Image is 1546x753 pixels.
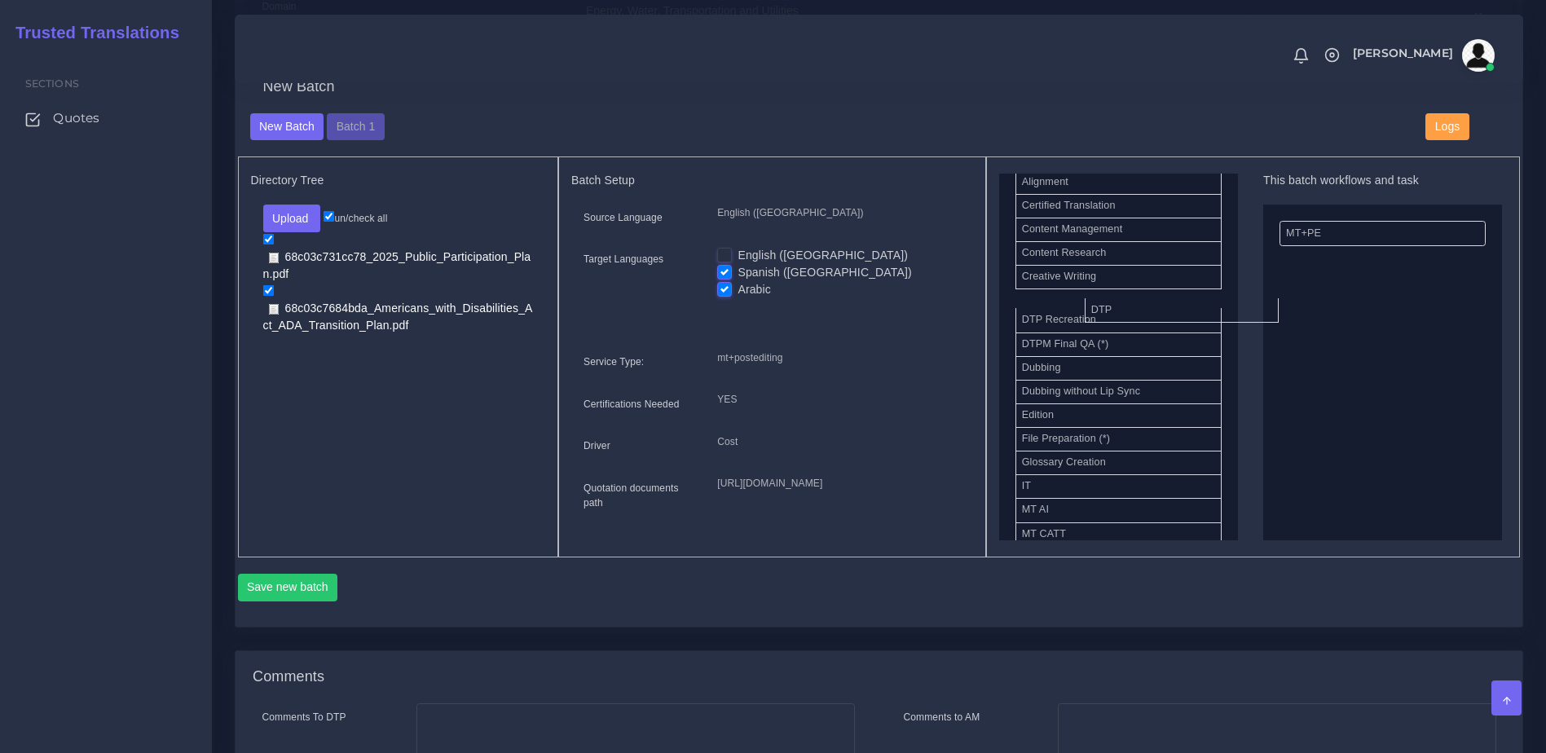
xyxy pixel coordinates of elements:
[738,281,771,298] label: Arabic
[324,211,387,226] label: un/check all
[1263,174,1502,187] h5: This batch workflows and task
[250,113,324,141] button: New Batch
[1015,403,1222,428] li: Edition
[262,78,334,96] h4: New Batch
[1015,308,1222,332] li: DTP Recreation
[584,210,663,225] label: Source Language
[1015,241,1222,266] li: Content Research
[263,301,533,333] a: 68c03c7684bda_Americans_with_Disabilities_Act_ADA_Transition_Plan.pdf
[263,249,531,282] a: 68c03c731cc78_2025_Public_Participation_Plan.pdf
[1015,474,1222,499] li: IT
[263,205,321,232] button: Upload
[738,264,911,281] label: Spanish ([GEOGRAPHIC_DATA])
[584,252,663,266] label: Target Languages
[717,434,960,451] p: Cost
[1425,113,1469,141] button: Logs
[12,101,200,135] a: Quotes
[1015,170,1222,195] li: Alignment
[251,174,546,187] h5: Directory Tree
[717,205,960,222] p: English ([GEOGRAPHIC_DATA])
[1015,332,1222,357] li: DTPM Final QA (*)
[1085,298,1279,323] li: DTP
[1015,356,1222,381] li: Dubbing
[1015,427,1222,451] li: File Preparation (*)
[327,113,384,141] button: Batch 1
[25,77,79,90] span: Sections
[584,354,644,369] label: Service Type:
[4,20,179,46] a: Trusted Translations
[1462,39,1495,72] img: avatar
[1435,120,1460,133] span: Logs
[738,247,908,264] label: English ([GEOGRAPHIC_DATA])
[571,174,973,187] h5: Batch Setup
[1015,451,1222,475] li: Glossary Creation
[238,574,338,601] button: Save new batch
[717,391,960,408] p: YES
[584,397,680,412] label: Certifications Needed
[253,668,324,686] h4: Comments
[1015,380,1222,404] li: Dubbing without Lip Sync
[1345,39,1500,72] a: [PERSON_NAME]avatar
[717,475,960,492] p: [URL][DOMAIN_NAME]
[584,438,610,453] label: Driver
[1015,194,1222,218] li: Certified Translation
[327,119,384,132] a: Batch 1
[717,350,960,367] p: mt+postediting
[1015,265,1222,289] li: Creative Writing
[4,23,179,42] h2: Trusted Translations
[262,710,346,724] label: Comments To DTP
[1353,47,1453,59] span: [PERSON_NAME]
[324,211,334,222] input: un/check all
[1015,522,1222,547] li: MT CATT
[1015,218,1222,242] li: Content Management
[250,119,324,132] a: New Batch
[1280,221,1486,246] li: MT+PE
[584,481,693,510] label: Quotation documents path
[904,710,980,724] label: Comments to AM
[1015,498,1222,522] li: MT AI
[53,109,99,127] span: Quotes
